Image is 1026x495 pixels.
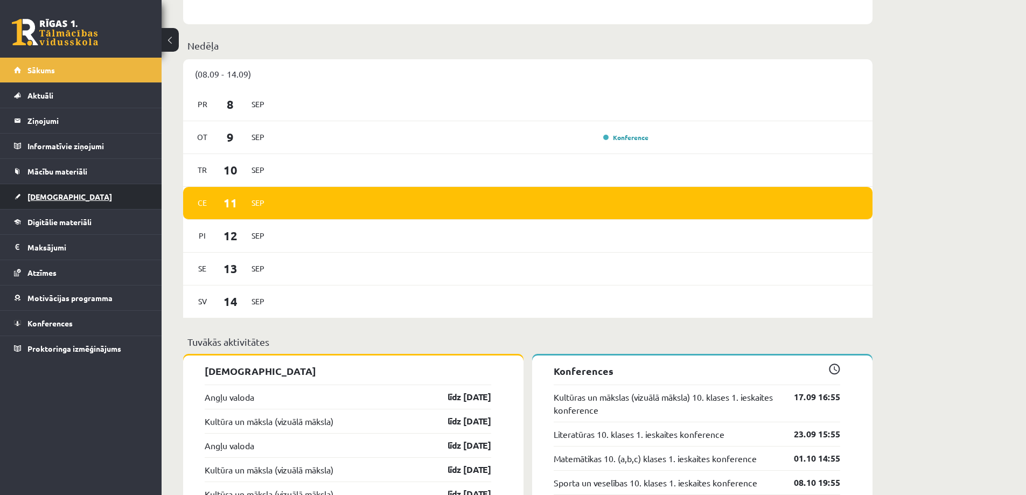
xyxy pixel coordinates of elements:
[205,391,254,403] a: Angļu valoda
[14,159,148,184] a: Mācību materiāli
[554,452,757,465] a: Matemātikas 10. (a,b,c) klases 1. ieskaites konference
[14,108,148,133] a: Ziņojumi
[191,194,214,211] span: Ce
[214,194,247,212] span: 11
[205,415,333,428] a: Kultūra un māksla (vizuālā māksla)
[429,391,491,403] a: līdz [DATE]
[14,210,148,234] a: Digitālie materiāli
[191,227,214,244] span: Pi
[14,83,148,108] a: Aktuāli
[27,344,121,353] span: Proktoringa izmēģinājums
[429,463,491,476] a: līdz [DATE]
[429,439,491,452] a: līdz [DATE]
[27,217,92,227] span: Digitālie materiāli
[778,476,840,489] a: 08.10 19:55
[27,192,112,201] span: [DEMOGRAPHIC_DATA]
[27,293,113,303] span: Motivācijas programma
[778,452,840,465] a: 01.10 14:55
[247,129,269,145] span: Sep
[14,260,148,285] a: Atzīmes
[214,292,247,310] span: 14
[554,428,724,441] a: Literatūras 10. klases 1. ieskaites konference
[27,90,53,100] span: Aktuāli
[247,194,269,211] span: Sep
[214,161,247,179] span: 10
[27,235,148,260] legend: Maksājumi
[14,184,148,209] a: [DEMOGRAPHIC_DATA]
[214,227,247,245] span: 12
[27,65,55,75] span: Sākums
[778,391,840,403] a: 17.09 16:55
[214,260,247,277] span: 13
[214,128,247,146] span: 9
[27,268,57,277] span: Atzīmes
[14,235,148,260] a: Maksājumi
[12,19,98,46] a: Rīgas 1. Tālmācības vidusskola
[429,415,491,428] a: līdz [DATE]
[603,133,648,142] a: Konference
[778,428,840,441] a: 23.09 15:55
[554,476,757,489] a: Sporta un veselības 10. klases 1. ieskaites konference
[554,364,840,378] p: Konferences
[27,134,148,158] legend: Informatīvie ziņojumi
[14,285,148,310] a: Motivācijas programma
[187,38,868,53] p: Nedēļa
[191,162,214,178] span: Tr
[247,227,269,244] span: Sep
[27,108,148,133] legend: Ziņojumi
[191,129,214,145] span: Ot
[27,166,87,176] span: Mācību materiāli
[14,311,148,336] a: Konferences
[554,391,778,416] a: Kultūras un mākslas (vizuālā māksla) 10. klases 1. ieskaites konference
[191,293,214,310] span: Sv
[183,59,873,88] div: (08.09 - 14.09)
[247,260,269,277] span: Sep
[247,162,269,178] span: Sep
[205,364,491,378] p: [DEMOGRAPHIC_DATA]
[14,58,148,82] a: Sākums
[14,336,148,361] a: Proktoringa izmēģinājums
[205,439,254,452] a: Angļu valoda
[205,463,333,476] a: Kultūra un māksla (vizuālā māksla)
[14,134,148,158] a: Informatīvie ziņojumi
[247,293,269,310] span: Sep
[187,334,868,349] p: Tuvākās aktivitātes
[247,96,269,113] span: Sep
[214,95,247,113] span: 8
[191,260,214,277] span: Se
[191,96,214,113] span: Pr
[27,318,73,328] span: Konferences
